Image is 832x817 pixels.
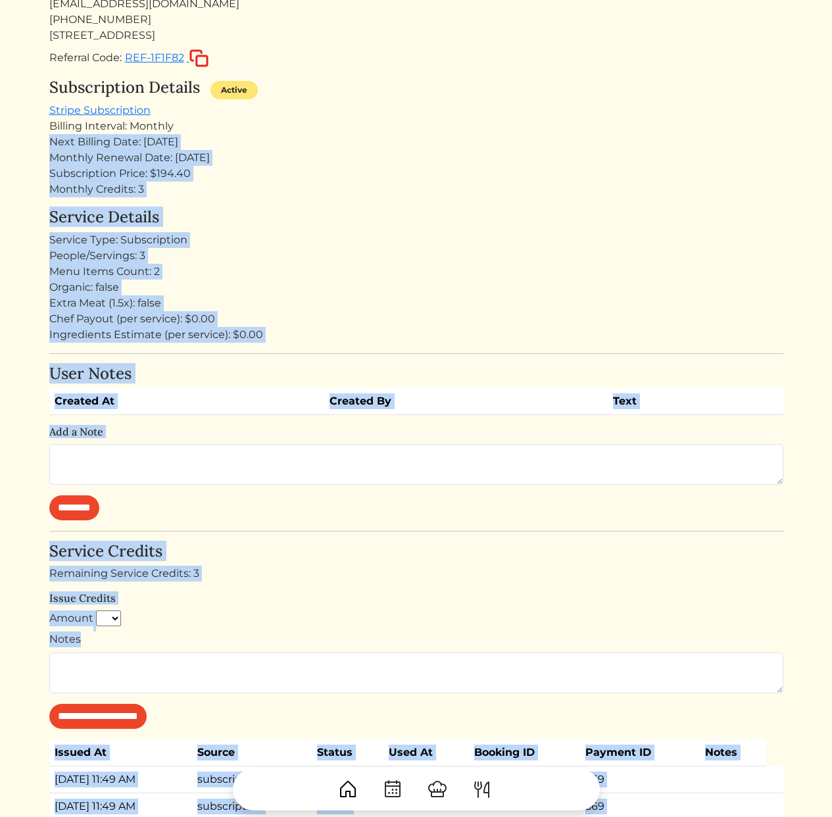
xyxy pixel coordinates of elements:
[124,49,209,68] button: REF-1F1F82
[189,49,208,67] img: copy-c88c4d5ff2289bbd861d3078f624592c1430c12286b036973db34a3c10e19d95.svg
[337,779,358,800] img: House-9bf13187bcbb5817f509fe5e7408150f90897510c4275e13d0d5fca38e0b5951.svg
[49,280,783,295] div: Organic: false
[210,81,258,99] div: Active
[49,232,783,248] div: Service Type: Subscription
[125,51,184,64] span: REF-1F1F82
[49,295,783,311] div: Extra Meat (1.5x): false
[49,182,783,197] div: Monthly Credits: 3
[580,739,700,766] th: Payment ID
[49,364,783,384] h4: User Notes
[49,12,783,28] div: [PHONE_NUMBER]
[49,426,783,438] h6: Add a Note
[49,28,783,43] div: [STREET_ADDRESS]
[49,118,783,134] div: Billing Interval: Monthly
[49,166,783,182] div: Subscription Price: $194.40
[192,739,312,766] th: Source
[383,739,469,766] th: Used At
[700,739,767,766] th: Notes
[382,779,403,800] img: CalendarDots-5bcf9d9080389f2a281d69619e1c85352834be518fbc73d9501aef674afc0d57.svg
[608,388,742,415] th: Text
[49,264,783,280] div: Menu Items Count: 2
[49,327,783,343] div: Ingredients Estimate (per service): $0.00
[49,631,81,647] label: Notes
[49,208,783,227] h4: Service Details
[49,542,783,561] h4: Service Credits
[49,104,151,116] a: Stripe Subscription
[49,134,783,150] div: Next Billing Date: [DATE]
[469,739,580,766] th: Booking ID
[324,388,608,415] th: Created By
[49,739,193,766] th: Issued At
[472,779,493,800] img: ForkKnife-55491504ffdb50bab0c1e09e7649658475375261d09fd45db06cec23bce548bf.svg
[49,248,783,264] div: People/Servings: 3
[49,388,325,415] th: Created At
[49,51,122,64] span: Referral Code:
[49,566,783,582] div: Remaining Service Credits: 3
[49,610,93,626] label: Amount
[49,150,783,166] div: Monthly Renewal Date: [DATE]
[49,592,783,605] h6: Issue Credits
[49,311,783,327] div: Chef Payout (per service): $0.00
[427,779,448,800] img: ChefHat-a374fb509e4f37eb0702ca99f5f64f3b6956810f32a249b33092029f8484b388.svg
[49,78,200,97] h4: Subscription Details
[312,739,384,766] th: Status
